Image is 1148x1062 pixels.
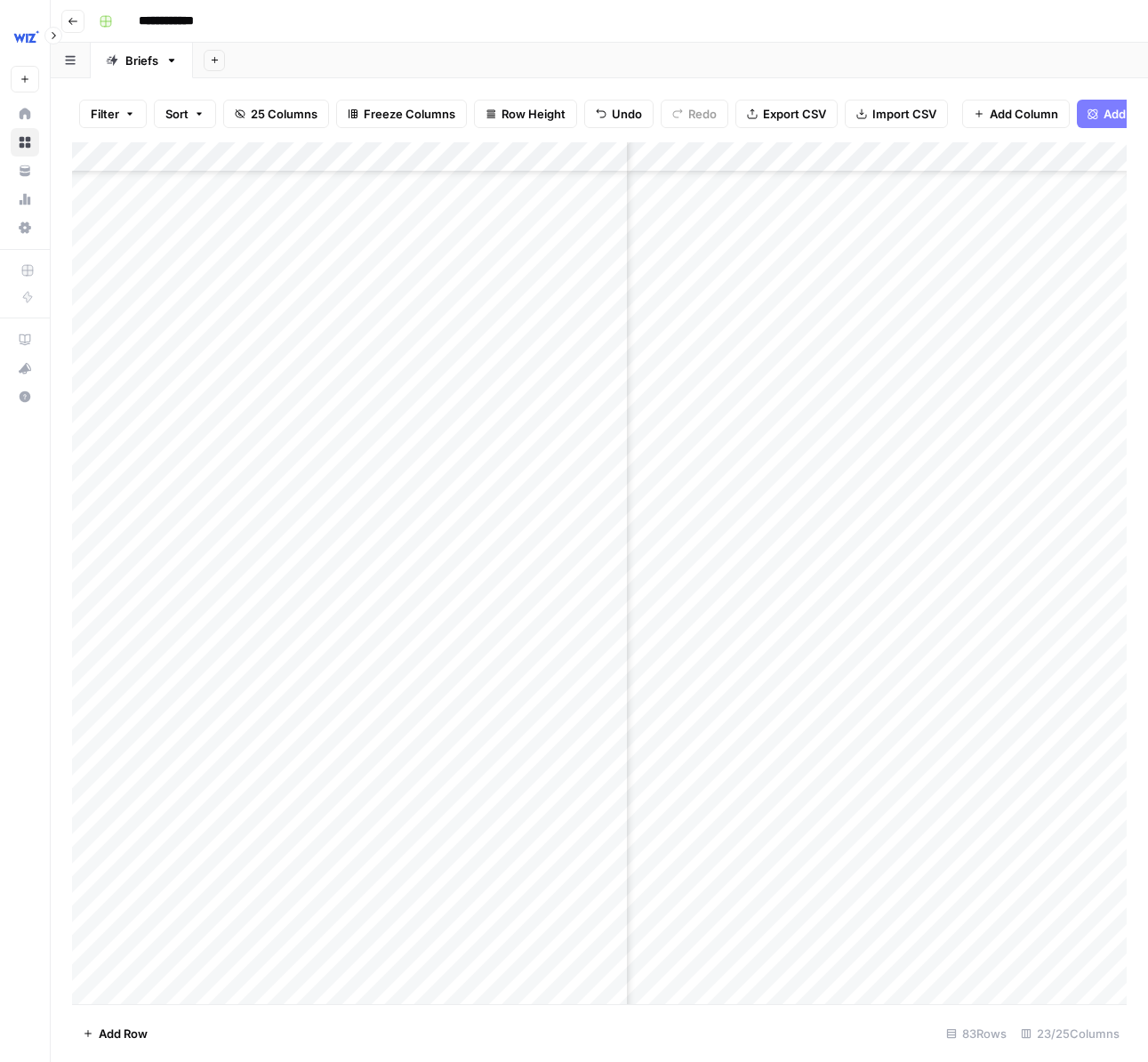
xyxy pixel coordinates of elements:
span: Add Column [990,105,1058,123]
div: 83 Rows [939,1019,1014,1048]
a: Settings [11,213,39,242]
a: Your Data [11,157,39,185]
button: 25 Columns [223,100,329,128]
button: Redo [661,100,728,128]
a: Briefs [91,43,193,78]
button: Row Height [474,100,577,128]
button: Add Column [962,100,1070,128]
a: Browse [11,128,39,157]
button: What's new? [11,354,39,382]
a: Home [11,100,39,128]
a: Usage [11,185,39,213]
span: Redo [688,105,717,123]
button: Add Row [72,1019,158,1048]
span: Freeze Columns [364,105,455,123]
span: Row Height [502,105,566,123]
span: Add Row [99,1025,148,1042]
div: Briefs [125,52,158,69]
span: Filter [91,105,119,123]
button: Freeze Columns [336,100,467,128]
a: AirOps Academy [11,326,39,354]
button: Workspace: Wiz [11,14,39,59]
span: Sort [165,105,189,123]
span: Undo [612,105,642,123]
div: 23/25 Columns [1014,1019,1127,1048]
button: Export CSV [735,100,838,128]
img: Wiz Logo [11,20,43,52]
div: What's new? [12,355,38,382]
span: Export CSV [763,105,826,123]
button: Filter [79,100,147,128]
button: Sort [154,100,216,128]
button: Undo [584,100,654,128]
span: Import CSV [872,105,936,123]
button: Help + Support [11,382,39,411]
button: Import CSV [845,100,948,128]
span: 25 Columns [251,105,317,123]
